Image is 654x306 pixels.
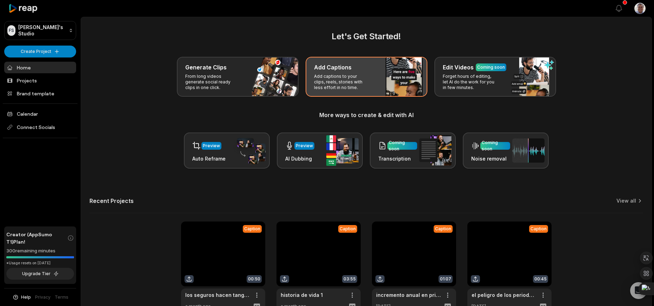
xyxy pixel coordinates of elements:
[285,155,314,162] h3: AI Dubbing
[471,155,510,162] h3: Noise removal
[443,74,497,90] p: Forget hours of editing, let AI do the work for you in few minutes.
[7,25,15,36] div: FS
[21,294,31,300] span: Help
[389,140,416,152] div: Coming soon
[55,294,68,300] a: Terms
[6,268,74,280] button: Upgrade Tier
[18,24,66,37] p: [PERSON_NAME]'s Studio
[376,291,441,299] a: incremento anual en prima de gastos medicos
[4,108,76,120] a: Calendar
[296,143,313,149] div: Preview
[6,231,67,245] span: Creator (AppSumo T1) Plan!
[512,138,545,163] img: noise_removal.png
[4,46,76,57] button: Create Project
[616,197,636,204] a: View all
[203,143,220,149] div: Preview
[472,291,536,299] a: el peligro de los periodos de espera
[185,63,227,72] h3: Generate Clips
[185,291,250,299] a: los seguros hacen tangible el amor #contigoSyF vertical
[482,140,509,152] div: Coming soon
[6,260,74,266] div: *Usage resets on [DATE]
[314,63,352,72] h3: Add Captions
[185,74,240,90] p: From long videos generate social ready clips in one click.
[89,111,643,119] h3: More ways to create & edit with AI
[4,62,76,73] a: Home
[192,155,226,162] h3: Auto Reframe
[233,137,266,164] img: auto_reframe.png
[326,135,359,166] img: ai_dubbing.png
[89,30,643,43] h2: Let's Get Started!
[4,75,76,86] a: Projects
[477,64,505,70] div: Coming soon
[443,63,474,72] h3: Edit Videos
[281,291,323,299] a: historia de vida 1
[630,282,647,299] div: Open Intercom Messenger
[314,74,368,90] p: Add captions to your clips, reels, stories with less effort in no time.
[4,88,76,99] a: Brand template
[4,121,76,134] span: Connect Socials
[6,247,74,254] div: 300 remaining minutes
[419,135,452,165] img: transcription.png
[89,197,134,204] h2: Recent Projects
[378,155,417,162] h3: Transcription
[12,294,31,300] button: Help
[35,294,51,300] a: Privacy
